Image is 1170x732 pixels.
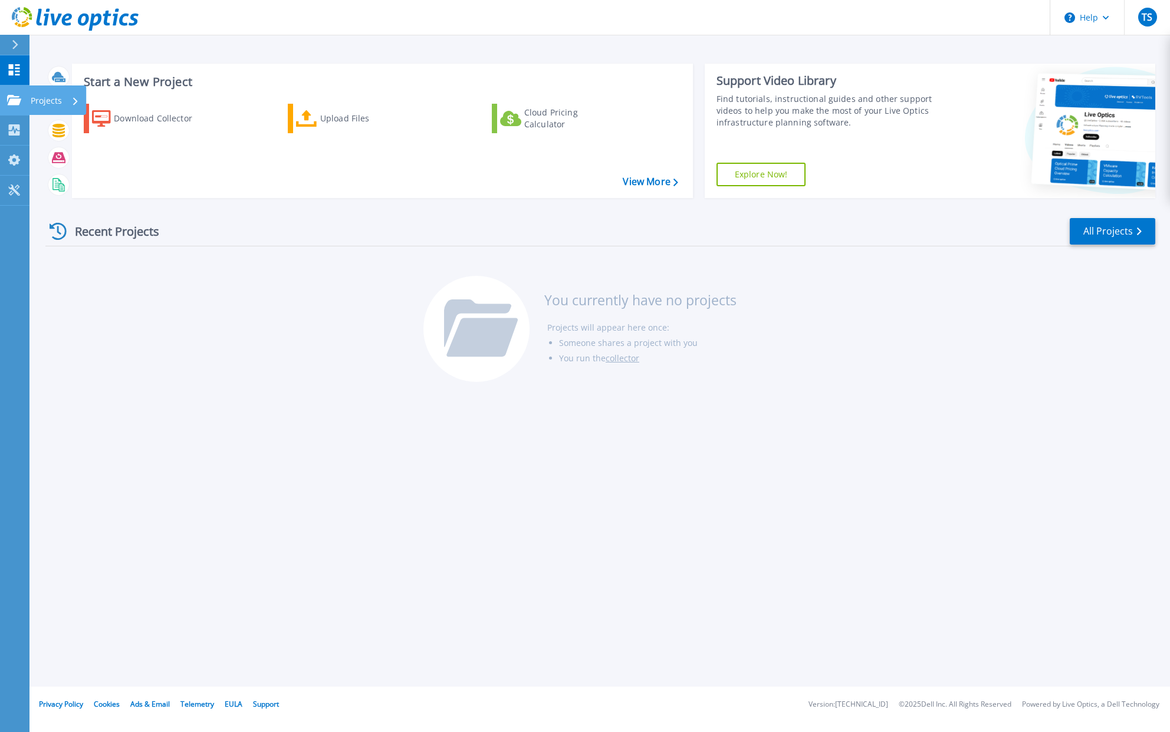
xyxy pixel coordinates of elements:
[225,699,242,709] a: EULA
[84,75,678,88] h3: Start a New Project
[45,217,175,246] div: Recent Projects
[94,699,120,709] a: Cookies
[899,701,1011,708] li: © 2025 Dell Inc. All Rights Reserved
[544,294,737,306] h3: You currently have no projects
[31,85,62,116] p: Projects
[180,699,214,709] a: Telemetry
[606,352,639,364] a: collector
[717,73,946,88] div: Support Video Library
[1070,218,1155,245] a: All Projects
[130,699,170,709] a: Ads & Email
[623,176,678,187] a: View More
[809,701,888,708] li: Version: [TECHNICAL_ID]
[717,163,806,186] a: Explore Now!
[253,699,279,709] a: Support
[524,107,619,130] div: Cloud Pricing Calculator
[717,93,946,128] div: Find tutorials, instructional guides and other support videos to help you make the most of your L...
[288,104,419,133] a: Upload Files
[1022,701,1159,708] li: Powered by Live Optics, a Dell Technology
[492,104,623,133] a: Cloud Pricing Calculator
[1142,12,1152,22] span: TS
[547,320,737,335] li: Projects will appear here once:
[39,699,83,709] a: Privacy Policy
[320,107,415,130] div: Upload Files
[559,335,737,351] li: Someone shares a project with you
[84,104,215,133] a: Download Collector
[559,351,737,366] li: You run the
[114,107,208,130] div: Download Collector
